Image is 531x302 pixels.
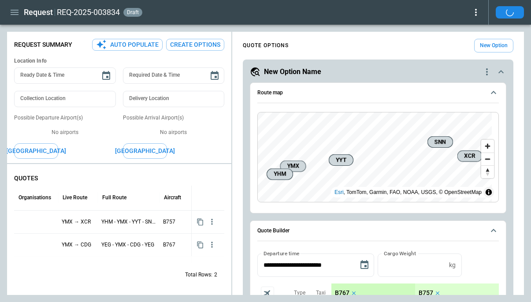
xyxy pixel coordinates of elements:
div: Live Route [63,194,87,201]
button: Choose date [97,67,115,85]
button: Quote Builder [257,221,499,241]
button: Reset bearing to north [481,165,494,178]
h5: New Option Name [264,67,321,77]
button: [GEOGRAPHIC_DATA] [14,143,58,159]
span: YHM [271,170,289,179]
div: , TomTom, Garmin, FAO, NOAA, USGS, © OpenStreetMap [334,188,482,197]
p: YMX → CDG [62,241,94,249]
div: quote-option-actions [482,67,492,77]
button: Zoom in [481,140,494,153]
p: YMX → XCR [62,218,94,226]
button: Create Options [166,39,224,51]
button: [GEOGRAPHIC_DATA] [123,143,167,159]
div: Organisations [19,194,51,201]
p: YEG - YMX - CDG - YEG [101,241,156,249]
h2: REQ-2025-003834 [57,7,120,18]
span: Aircraft selection [261,287,274,300]
p: No airports [123,129,225,136]
p: B767 [163,241,191,249]
p: Taxi [316,289,326,297]
p: 2 [214,271,217,279]
button: Choose date, selected date is Sep 19, 2025 [356,256,373,274]
p: B757 [163,218,191,226]
p: B757 [419,289,433,297]
label: Departure time [264,250,300,257]
p: No airports [14,129,116,136]
button: Copy quote content [195,239,206,250]
h6: Quote Builder [257,228,290,234]
span: YYT [333,156,349,164]
p: Type [294,289,305,297]
label: Cargo Weight [384,250,416,257]
button: Copy quote content [195,216,206,227]
p: Possible Departure Airport(s) [14,114,116,122]
p: Total Rows: [185,271,212,279]
canvas: Map [258,112,492,202]
p: Possible Arrival Airport(s) [123,114,225,122]
p: YHM - YMX - YYT - SNN - XCR - SNN - YYT - YHM [101,218,156,226]
p: kg [449,261,456,269]
h4: QUOTE OPTIONS [243,44,289,48]
button: New Option Namequote-option-actions [250,67,506,77]
h6: Route map [257,90,283,96]
button: Zoom out [481,153,494,165]
span: SNN [431,138,449,146]
p: QUOTES [14,175,224,182]
span: draft [125,9,141,15]
span: YMX [284,162,302,171]
div: Full Route [102,194,126,201]
summary: Toggle attribution [483,187,494,198]
p: B767 [335,289,349,297]
button: New Option [474,39,513,52]
button: Choose date [206,67,223,85]
div: Aircraft [164,194,181,201]
div: Route map [257,112,499,203]
p: Request Summary [14,41,72,48]
a: Esri [334,189,344,195]
h1: Request [24,7,53,18]
button: Auto Populate [92,39,163,51]
h6: Location Info [14,58,224,64]
span: XCR [461,152,479,160]
button: Route map [257,83,499,103]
